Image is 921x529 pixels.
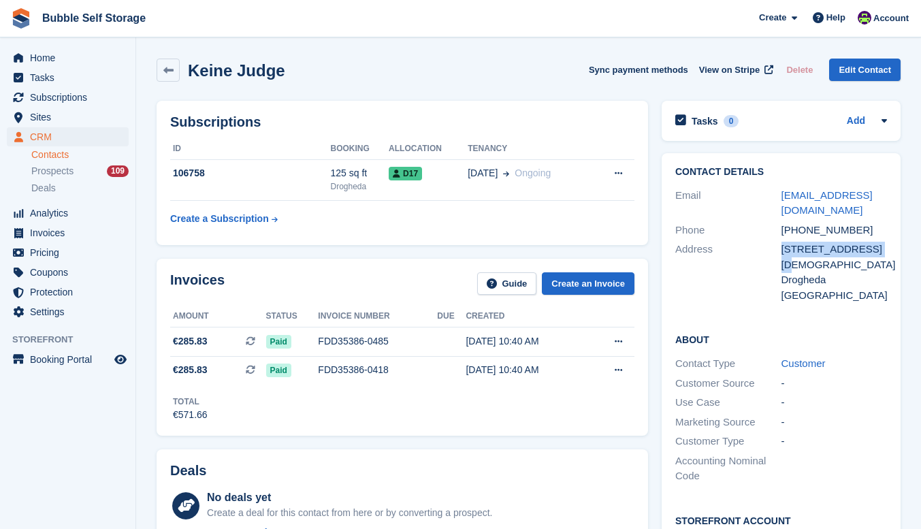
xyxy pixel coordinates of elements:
div: [GEOGRAPHIC_DATA] [781,288,888,304]
span: Coupons [30,263,112,282]
a: Create a Subscription [170,206,278,231]
img: stora-icon-8386f47178a22dfd0bd8f6a31ec36ba5ce8667c1dd55bd0f319d3a0aa187defe.svg [11,8,31,29]
a: Prospects 109 [31,164,129,178]
button: Sync payment methods [589,59,688,81]
span: Help [826,11,845,25]
img: Tom Gilmore [858,11,871,25]
div: - [781,395,888,411]
div: - [781,376,888,391]
a: menu [7,223,129,242]
div: Use Case [675,395,781,411]
div: Customer Source [675,376,781,391]
th: Allocation [389,138,468,160]
th: Booking [330,138,389,160]
div: No deals yet [207,490,492,506]
th: Invoice number [318,306,437,327]
div: Total [173,396,208,408]
a: Contacts [31,148,129,161]
span: Settings [30,302,112,321]
a: menu [7,48,129,67]
a: menu [7,350,129,369]
div: Create a deal for this contact from here or by converting a prospect. [207,506,492,520]
span: CRM [30,127,112,146]
a: Guide [477,272,537,295]
div: €571.66 [173,408,208,422]
div: FDD35386-0485 [318,334,437,349]
span: Pricing [30,243,112,262]
div: 106758 [170,166,330,180]
div: Create a Subscription [170,212,269,226]
div: Drogheda [330,180,389,193]
a: menu [7,88,129,107]
span: D17 [389,167,422,180]
div: [DATE] 10:40 AM [466,363,587,377]
button: Delete [781,59,818,81]
div: Contact Type [675,356,781,372]
span: Storefront [12,333,135,347]
span: Subscriptions [30,88,112,107]
a: Preview store [112,351,129,368]
div: 125 sq ft [330,166,389,180]
th: Tenancy [468,138,592,160]
span: Create [759,11,786,25]
span: €285.83 [173,363,208,377]
a: Bubble Self Storage [37,7,151,29]
span: Home [30,48,112,67]
div: Address [675,242,781,303]
th: Amount [170,306,266,327]
a: Add [847,114,865,129]
h2: Storefront Account [675,513,887,527]
div: FDD35386-0418 [318,363,437,377]
div: [STREET_ADDRESS][DEMOGRAPHIC_DATA] [781,242,888,272]
a: menu [7,108,129,127]
span: Tasks [30,68,112,87]
a: Create an Invoice [542,272,634,295]
div: Accounting Nominal Code [675,453,781,484]
div: Phone [675,223,781,238]
a: menu [7,302,129,321]
span: Analytics [30,204,112,223]
span: Paid [266,335,291,349]
span: Booking Portal [30,350,112,369]
a: Deals [31,181,129,195]
div: [PHONE_NUMBER] [781,223,888,238]
th: Created [466,306,587,327]
a: menu [7,263,129,282]
h2: Deals [170,463,206,479]
span: [DATE] [468,166,498,180]
a: menu [7,204,129,223]
h2: Tasks [692,115,718,127]
div: [DATE] 10:40 AM [466,334,587,349]
a: View on Stripe [694,59,776,81]
span: Deals [31,182,56,195]
h2: Subscriptions [170,114,634,130]
h2: Contact Details [675,167,887,178]
a: menu [7,283,129,302]
div: 109 [107,165,129,177]
span: Prospects [31,165,74,178]
h2: About [675,332,887,346]
th: Due [437,306,466,327]
span: Sites [30,108,112,127]
div: - [781,415,888,430]
span: View on Stripe [699,63,760,77]
div: Marketing Source [675,415,781,430]
div: Customer Type [675,434,781,449]
a: menu [7,127,129,146]
span: €285.83 [173,334,208,349]
span: Invoices [30,223,112,242]
a: Edit Contact [829,59,901,81]
div: - [781,434,888,449]
a: menu [7,243,129,262]
div: 0 [724,115,739,127]
h2: Invoices [170,272,225,295]
span: Paid [266,364,291,377]
th: ID [170,138,330,160]
a: menu [7,68,129,87]
div: Email [675,188,781,219]
span: Protection [30,283,112,302]
span: Account [873,12,909,25]
a: [EMAIL_ADDRESS][DOMAIN_NAME] [781,189,873,217]
div: Drogheda [781,272,888,288]
a: Customer [781,357,826,369]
